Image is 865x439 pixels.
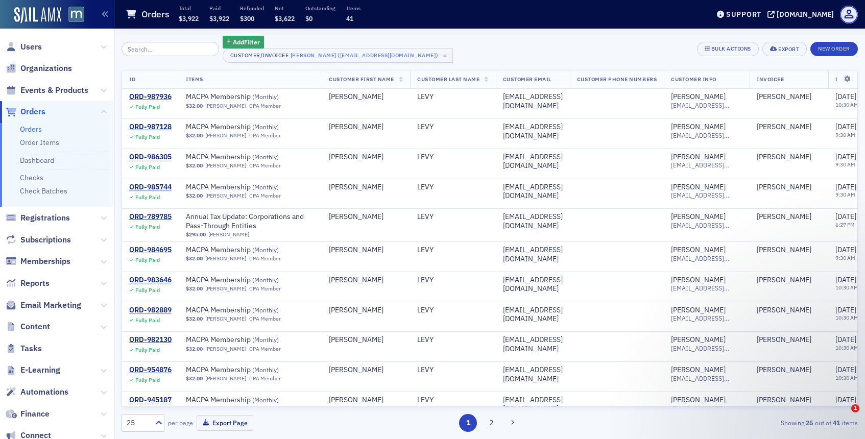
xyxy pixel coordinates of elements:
[835,182,856,191] span: [DATE]
[417,123,489,132] div: LEVY
[417,365,489,375] div: LEVY
[186,346,203,352] span: $32.00
[835,161,855,168] time: 9:30 AM
[835,275,856,284] span: [DATE]
[6,278,50,289] a: Reports
[757,276,811,285] div: [PERSON_NAME]
[671,102,742,109] span: [EMAIL_ADDRESS][DOMAIN_NAME]
[757,335,821,345] span: RYAN LEVY
[20,386,68,398] span: Automations
[186,162,203,169] span: $32.00
[129,183,172,192] a: ORD-985744
[810,42,858,56] button: New Order
[205,103,246,109] a: [PERSON_NAME]
[122,42,219,56] input: Search…
[671,335,726,345] a: [PERSON_NAME]
[14,7,61,23] img: SailAMX
[205,405,246,412] a: [PERSON_NAME]
[68,7,84,22] img: SailAMX
[186,132,203,139] span: $32.00
[249,192,281,199] div: CPA Member
[440,51,449,60] span: ×
[223,36,265,48] button: AddFilter
[129,396,172,405] div: ORD-945187
[186,375,203,382] span: $32.00
[129,92,172,102] a: ORD-987936
[186,335,315,345] a: MACPA Membership (Monthly)
[671,153,726,162] a: [PERSON_NAME]
[804,418,815,427] strong: 25
[757,212,811,222] a: [PERSON_NAME]
[186,183,315,192] a: MACPA Membership (Monthly)
[209,5,229,12] p: Paid
[205,162,246,169] a: [PERSON_NAME]
[835,284,858,291] time: 10:30 AM
[135,347,160,353] div: Fully Paid
[757,76,784,83] span: Invoicee
[757,246,821,255] span: RYAN LEVY
[503,183,563,201] div: [EMAIL_ADDRESS][DOMAIN_NAME]
[186,153,315,162] a: MACPA Membership (Monthly)
[186,153,315,162] span: MACPA Membership
[757,183,811,192] div: [PERSON_NAME]
[835,305,856,314] span: [DATE]
[129,276,172,285] div: ORD-983646
[757,92,811,102] div: [PERSON_NAME]
[417,335,489,345] div: LEVY
[757,123,811,132] div: [PERSON_NAME]
[329,76,394,83] span: Customer First Name
[179,14,199,22] span: $3,922
[223,48,453,63] button: Customer/Invoicee[PERSON_NAME] ([EMAIL_ADDRESS][DOMAIN_NAME])×
[417,183,489,192] div: LEVY
[135,317,160,324] div: Fully Paid
[840,6,858,23] span: Profile
[129,153,172,162] a: ORD-986305
[186,103,203,109] span: $32.00
[20,85,88,96] span: Events & Products
[205,375,246,382] a: [PERSON_NAME]
[329,335,403,345] div: [PERSON_NAME]
[671,246,726,255] a: [PERSON_NAME]
[810,43,858,53] a: New Order
[417,92,489,102] div: LEVY
[851,404,859,412] span: 1
[205,346,246,352] a: [PERSON_NAME]
[503,365,563,383] div: [EMAIL_ADDRESS][DOMAIN_NAME]
[6,41,42,53] a: Users
[135,104,160,110] div: Fully Paid
[757,153,811,162] a: [PERSON_NAME]
[6,106,45,117] a: Orders
[249,255,281,262] div: CPA Member
[129,335,172,345] div: ORD-982130
[830,404,855,429] iframe: Intercom live chat
[671,92,726,102] a: [PERSON_NAME]
[835,221,855,228] time: 6:27 PM
[249,132,281,139] div: CPA Member
[346,14,353,22] span: 41
[835,191,855,198] time: 9:30 AM
[291,50,438,60] div: [PERSON_NAME] ([EMAIL_ADDRESS][DOMAIN_NAME])
[135,257,160,263] div: Fully Paid
[252,92,279,101] span: ( Monthly )
[186,315,203,322] span: $32.00
[671,76,716,83] span: Customer Info
[249,405,281,412] div: CPA Member
[671,123,726,132] a: [PERSON_NAME]
[726,10,761,19] div: Support
[6,212,70,224] a: Registrations
[186,123,315,132] span: MACPA Membership
[503,153,563,170] div: [EMAIL_ADDRESS][DOMAIN_NAME]
[835,212,856,221] span: [DATE]
[503,306,563,324] div: [EMAIL_ADDRESS][DOMAIN_NAME]
[20,186,67,196] a: Check Batches
[417,396,489,405] div: LEVY
[186,212,315,230] a: Annual Tax Update: Corporations and Pass-Through Entities
[186,306,315,315] span: MACPA Membership
[240,5,264,12] p: Refunded
[329,306,403,315] div: [PERSON_NAME]
[252,246,279,254] span: ( Monthly )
